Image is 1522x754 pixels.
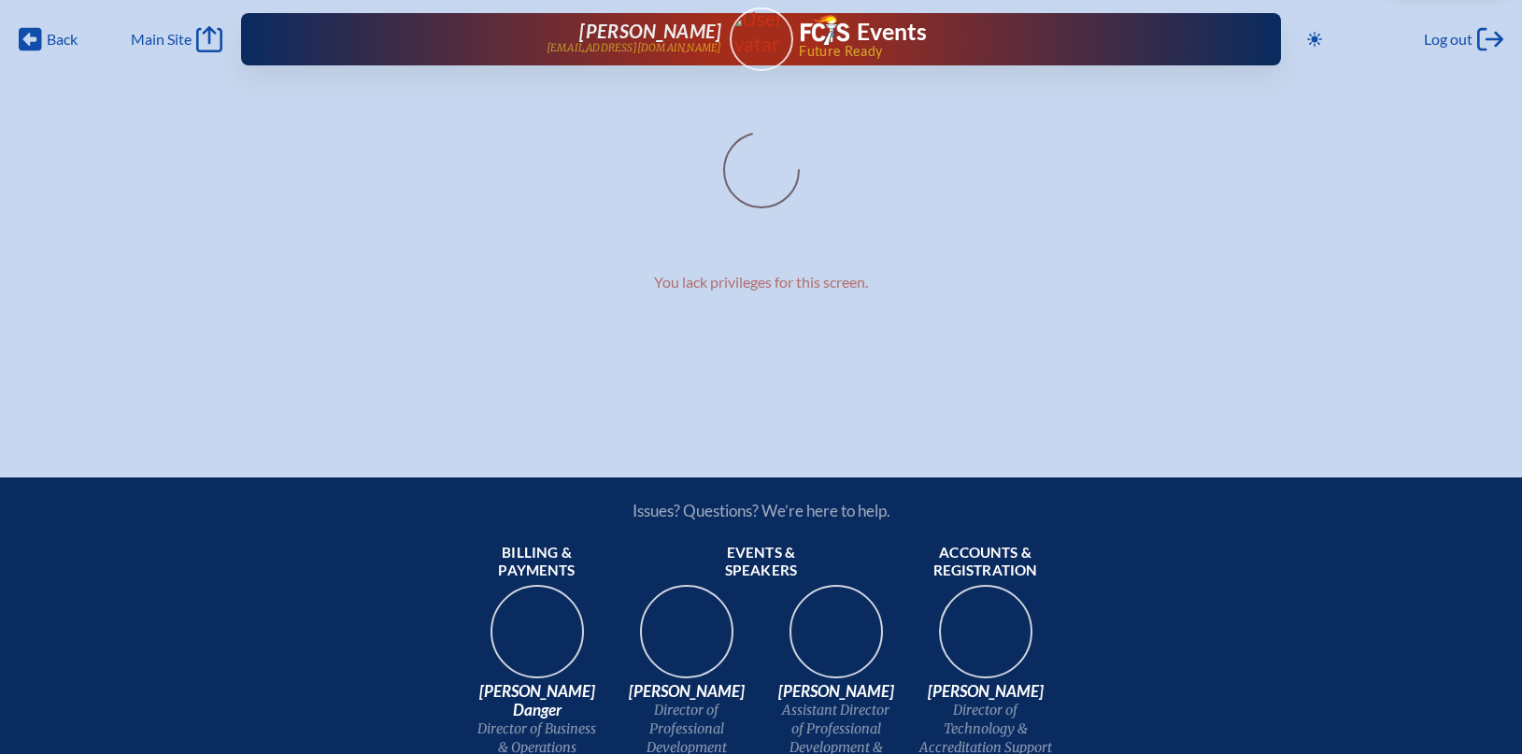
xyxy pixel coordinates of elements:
[627,579,747,699] img: 94e3d245-ca72-49ea-9844-ae84f6d33c0f
[926,579,1045,699] img: b1ee34a6-5a78-4519-85b2-7190c4823173
[918,682,1053,701] span: [PERSON_NAME]
[857,21,927,44] h1: Events
[918,544,1053,581] span: Accounts & registration
[721,7,801,56] img: User Avatar
[801,15,927,49] a: FCIS LogoEvents
[301,21,722,58] a: [PERSON_NAME][EMAIL_ADDRESS][DOMAIN_NAME]
[1424,30,1472,49] span: Log out
[799,45,1221,58] span: Future Ready
[470,682,605,719] span: [PERSON_NAME] Danger
[769,682,903,701] span: [PERSON_NAME]
[131,26,222,52] a: Main Site
[131,30,192,49] span: Main Site
[801,15,849,45] img: Florida Council of Independent Schools
[730,7,793,71] a: User Avatar
[47,30,78,49] span: Back
[477,579,597,699] img: 9c64f3fb-7776-47f4-83d7-46a341952595
[619,682,754,701] span: [PERSON_NAME]
[694,544,829,581] span: Events & speakers
[579,20,721,42] span: [PERSON_NAME]
[776,579,896,699] img: 545ba9c4-c691-43d5-86fb-b0a622cbeb82
[470,544,605,581] span: Billing & payments
[801,15,1222,58] div: FCIS Events — Future ready
[433,501,1090,520] p: Issues? Questions? We’re here to help.
[547,42,722,54] p: [EMAIL_ADDRESS][DOMAIN_NAME]
[268,273,1255,292] p: You lack privileges for this screen.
